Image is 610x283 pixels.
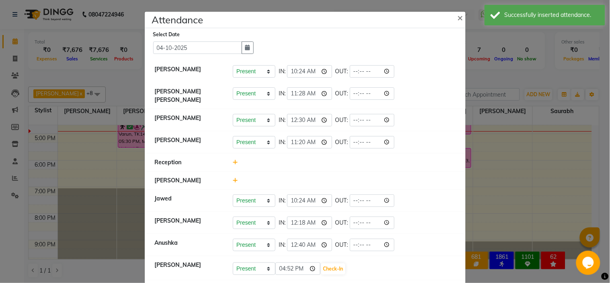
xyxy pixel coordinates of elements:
[279,116,285,124] span: IN:
[335,241,348,249] span: OUT:
[451,6,471,29] button: Close
[335,196,348,205] span: OUT:
[153,31,180,38] label: Select Date
[335,219,348,227] span: OUT:
[149,65,227,78] div: [PERSON_NAME]
[335,116,348,124] span: OUT:
[279,67,285,76] span: IN:
[321,263,345,275] button: Check-In
[149,158,227,167] div: Reception
[279,196,285,205] span: IN:
[149,87,227,104] div: [PERSON_NAME] [PERSON_NAME]
[153,41,242,54] input: Select date
[279,219,285,227] span: IN:
[149,176,227,185] div: [PERSON_NAME]
[152,12,203,27] h4: Attendance
[335,67,348,76] span: OUT:
[149,261,227,275] div: [PERSON_NAME]
[149,136,227,149] div: [PERSON_NAME]
[279,241,285,249] span: IN:
[279,89,285,98] span: IN:
[335,138,348,147] span: OUT:
[149,114,227,126] div: [PERSON_NAME]
[149,217,227,229] div: [PERSON_NAME]
[149,239,227,251] div: Anushka
[149,194,227,207] div: Jawed
[576,251,602,275] iframe: chat widget
[505,11,599,19] div: Successfully inserted attendance.
[335,89,348,98] span: OUT:
[458,11,463,23] span: ×
[279,138,285,147] span: IN:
